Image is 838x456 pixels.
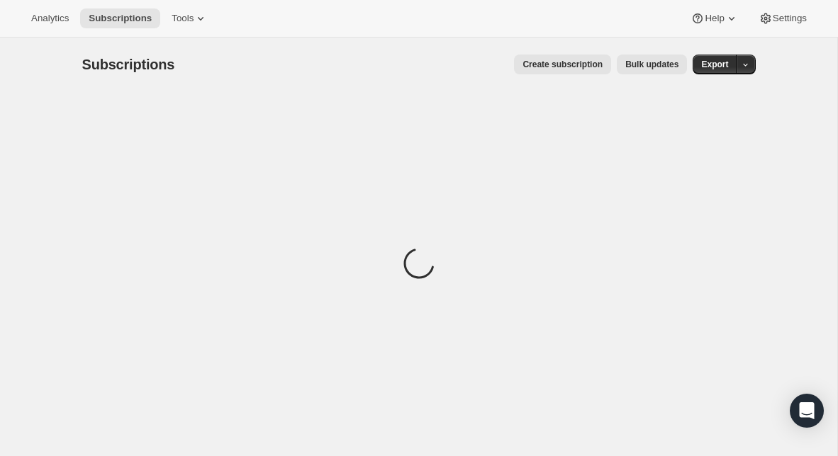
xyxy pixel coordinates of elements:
[514,55,611,74] button: Create subscription
[172,13,194,24] span: Tools
[89,13,152,24] span: Subscriptions
[625,59,678,70] span: Bulk updates
[31,13,69,24] span: Analytics
[790,394,824,428] div: Open Intercom Messenger
[163,8,216,28] button: Tools
[80,8,160,28] button: Subscriptions
[617,55,687,74] button: Bulk updates
[682,8,747,28] button: Help
[701,59,728,70] span: Export
[693,55,737,74] button: Export
[773,13,807,24] span: Settings
[23,8,77,28] button: Analytics
[82,57,175,72] span: Subscriptions
[523,59,603,70] span: Create subscription
[750,8,815,28] button: Settings
[705,13,724,24] span: Help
